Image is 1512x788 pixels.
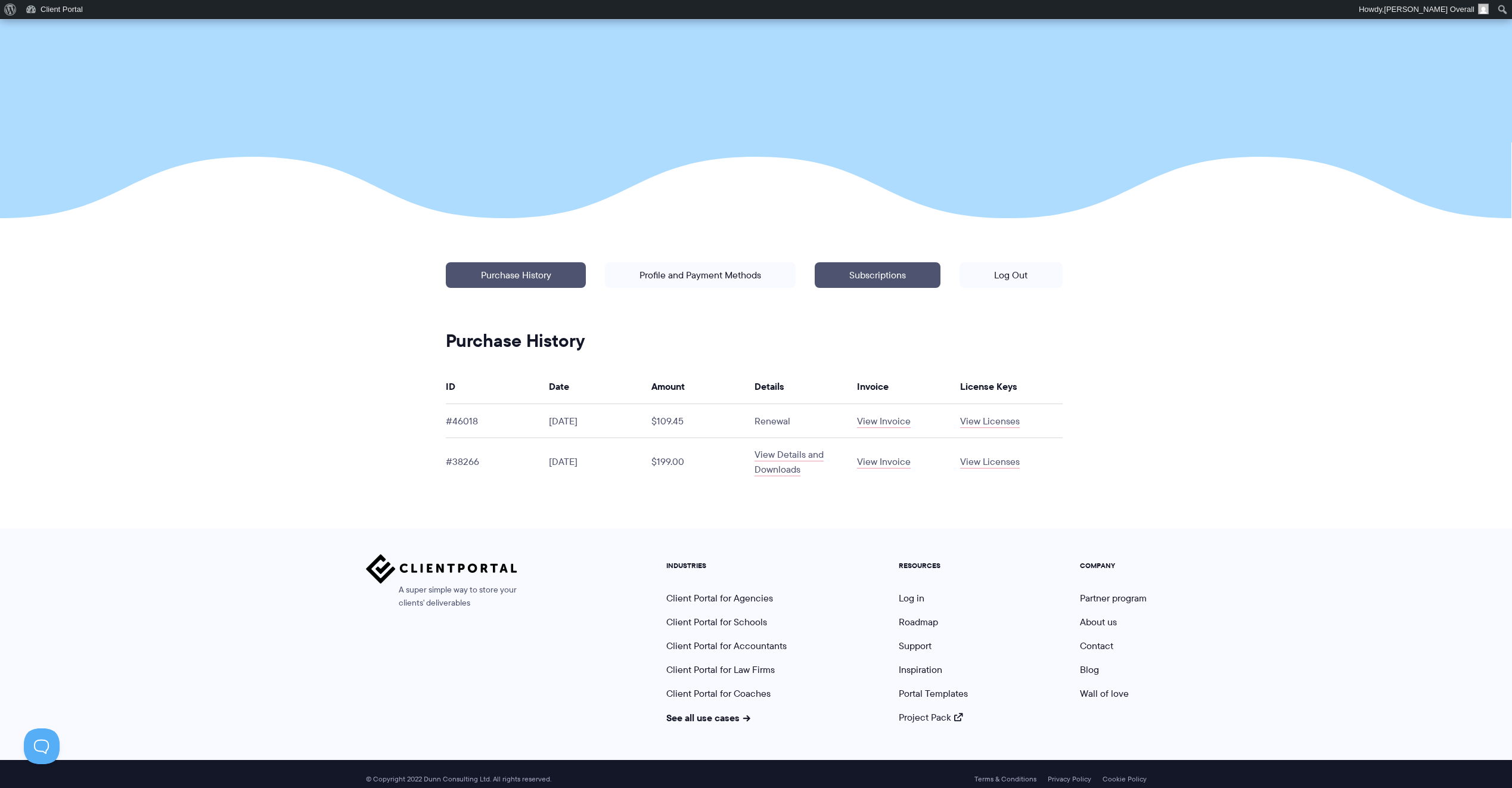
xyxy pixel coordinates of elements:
a: Portal Templates [899,687,968,700]
th: Invoice [857,369,960,404]
span: A super simple way to store your clients' deliverables [366,584,517,610]
th: License Keys [960,369,1063,404]
h2: Purchase History [446,330,1063,352]
a: Client Portal for Schools [666,615,767,629]
a: Inspiration [899,663,942,677]
a: About us [1080,615,1117,629]
span: [PERSON_NAME] Overall [1384,5,1474,14]
th: Date [549,369,652,404]
span: $109.45 [651,414,684,428]
a: Client Portal for Law Firms [666,663,775,677]
a: Subscriptions [815,262,940,288]
a: Privacy Policy [1048,775,1091,783]
p: | | | [436,253,1072,339]
a: Log in [899,591,924,605]
a: View Invoice [857,414,911,428]
a: View Invoice [857,455,911,469]
a: Terms & Conditions [974,775,1036,783]
a: Contact [1080,639,1113,653]
th: Amount [651,369,755,404]
span: $199.00 [651,455,684,469]
td: #46018 [446,404,549,438]
a: View Licenses [960,455,1020,469]
a: View Details and Downloads [755,448,824,476]
a: Partner program [1080,591,1147,605]
a: Support [899,639,932,653]
h5: INDUSTRIES [666,561,787,570]
h5: RESOURCES [899,561,968,570]
td: [DATE] [549,404,652,438]
span: Renewal [755,414,790,428]
a: Purchase History [446,262,585,288]
a: Profile and Payment Methods [605,262,796,288]
a: Client Portal for Accountants [666,639,787,653]
th: ID [446,369,549,404]
td: #38266 [446,438,549,486]
td: [DATE] [549,438,652,486]
a: Blog [1080,663,1099,677]
a: Log Out [960,262,1062,288]
a: Project Pack [899,711,963,724]
a: Roadmap [899,615,938,629]
a: View Licenses [960,414,1020,428]
a: Client Portal for Agencies [666,591,773,605]
a: Cookie Policy [1103,775,1147,783]
a: See all use cases [666,711,751,725]
th: Details [755,369,858,404]
a: Client Portal for Coaches [666,687,771,700]
a: Wall of love [1080,687,1129,700]
h5: COMPANY [1080,561,1147,570]
span: © Copyright 2022 Dunn Consulting Ltd. All rights reserved. [360,775,557,784]
iframe: Toggle Customer Support [24,728,60,764]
